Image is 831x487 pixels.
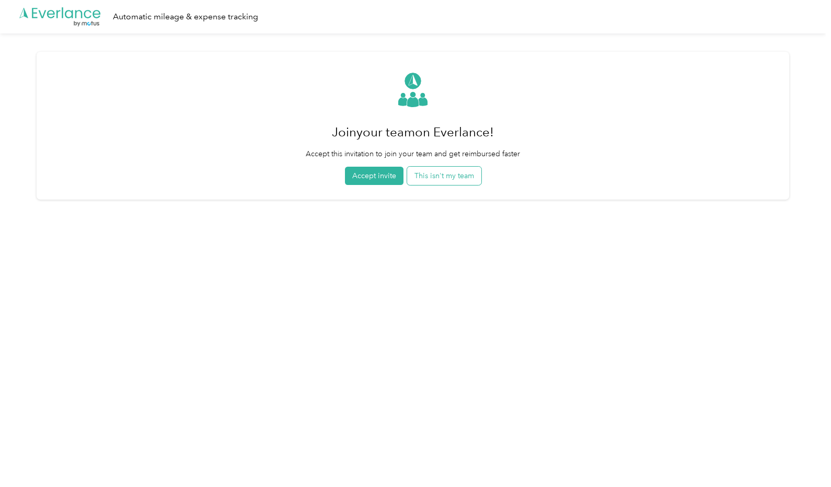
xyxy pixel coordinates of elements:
[306,120,520,145] h1: Join your team on Everlance!
[407,167,481,185] button: This isn't my team
[306,148,520,159] p: Accept this invitation to join your team and get reimbursed faster
[772,428,831,487] iframe: Everlance-gr Chat Button Frame
[345,167,403,185] button: Accept invite
[113,10,258,24] div: Automatic mileage & expense tracking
